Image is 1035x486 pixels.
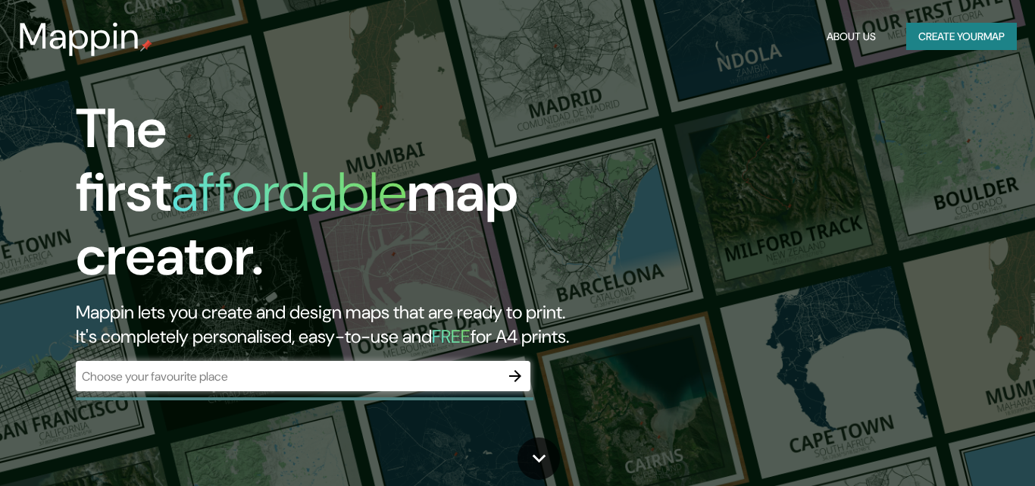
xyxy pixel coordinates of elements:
h3: Mappin [18,15,140,58]
button: About Us [821,23,882,51]
button: Create yourmap [906,23,1017,51]
h2: Mappin lets you create and design maps that are ready to print. It's completely personalised, eas... [76,300,593,349]
h5: FREE [432,325,471,348]
h1: The first map creator. [76,97,593,300]
input: Choose your favourite place [76,368,500,385]
h1: affordable [171,157,407,227]
iframe: Help widget launcher [900,427,1018,469]
img: mappin-pin [140,39,152,52]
